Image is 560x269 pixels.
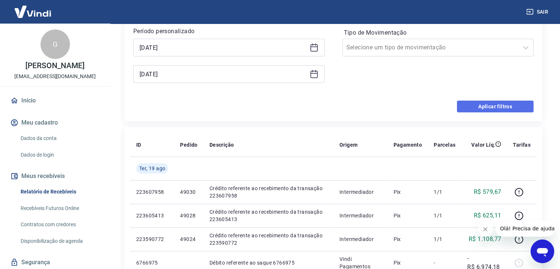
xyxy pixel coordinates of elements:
[180,188,197,196] p: 49030
[40,29,70,59] div: G
[140,69,307,80] input: Data final
[434,259,455,266] p: -
[434,141,455,149] p: Parcelas
[393,188,422,196] p: Pix
[180,141,197,149] p: Pedido
[209,232,328,247] p: Crédito referente ao recebimento da transação 223590772
[209,259,328,266] p: Débito referente ao saque 6766975
[478,222,493,237] iframe: Fechar mensagem
[209,208,328,223] p: Crédito referente ao recebimento da transação 223605413
[9,92,101,109] a: Início
[209,185,328,199] p: Crédito referente ao recebimento da transação 223607958
[4,5,62,11] span: Olá! Precisa de ajuda?
[209,141,234,149] p: Descrição
[136,235,168,243] p: 223590772
[18,184,101,199] a: Relatório de Recebíveis
[139,165,165,172] span: Ter, 19 ago
[474,188,501,196] p: R$ 579,67
[136,141,141,149] p: ID
[339,212,382,219] p: Intermediador
[339,235,382,243] p: Intermediador
[434,235,455,243] p: 1/1
[393,235,422,243] p: Pix
[136,188,168,196] p: 223607958
[434,188,455,196] p: 1/1
[496,220,554,237] iframe: Mensagem da empresa
[14,73,96,80] p: [EMAIL_ADDRESS][DOMAIN_NAME]
[9,115,101,131] button: Meu cadastro
[25,62,84,70] p: [PERSON_NAME]
[339,141,358,149] p: Origem
[136,212,168,219] p: 223605413
[434,212,455,219] p: 1/1
[133,27,325,36] p: Período personalizado
[513,141,531,149] p: Tarifas
[140,42,307,53] input: Data inicial
[9,168,101,184] button: Meus recebíveis
[474,211,501,220] p: R$ 625,11
[457,101,533,112] button: Aplicar filtros
[525,5,551,19] button: Sair
[344,28,532,37] label: Tipo de Movimentação
[18,201,101,216] a: Recebíveis Futuros Online
[531,240,554,263] iframe: Botão para abrir a janela de mensagens
[471,141,495,149] p: Valor Líq.
[469,235,501,244] p: R$ 1.108,77
[9,0,57,23] img: Vindi
[180,235,197,243] p: 49024
[393,141,422,149] p: Pagamento
[18,234,101,249] a: Disponibilização de agenda
[18,147,101,163] a: Dados de login
[180,212,197,219] p: 49028
[136,259,168,266] p: 6766975
[18,217,101,232] a: Contratos com credores
[393,212,422,219] p: Pix
[393,259,422,266] p: Pix
[18,131,101,146] a: Dados da conta
[339,188,382,196] p: Intermediador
